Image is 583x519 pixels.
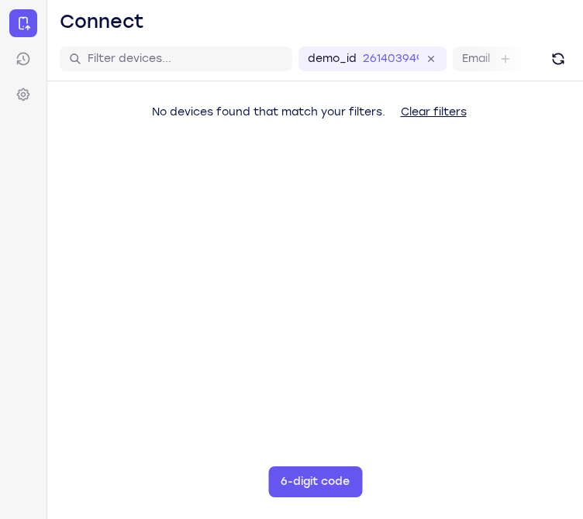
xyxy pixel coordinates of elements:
[462,51,490,67] label: Email
[268,466,362,497] button: 6-digit code
[546,46,571,71] button: Refresh
[308,51,357,67] label: demo_id
[152,105,385,119] span: No devices found that match your filters.
[60,9,144,34] h1: Connect
[9,9,37,37] a: Connect
[388,97,479,128] button: Clear filters
[9,45,37,73] a: Sessions
[9,81,37,108] a: Settings
[88,51,283,67] input: Filter devices...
